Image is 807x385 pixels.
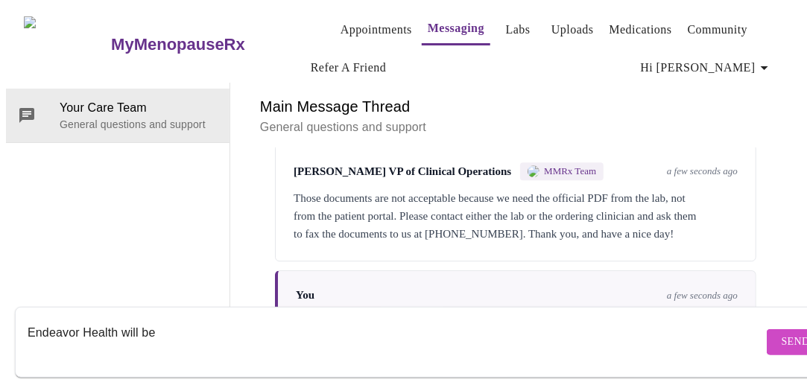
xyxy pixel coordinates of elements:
button: Uploads [545,15,600,45]
button: Messaging [422,13,490,45]
img: MyMenopauseRx Logo [24,16,110,72]
h6: Main Message Thread [260,95,771,118]
a: Labs [506,19,531,40]
div: Those documents are not acceptable because we need the official PDF from the lab, not from the pa... [294,189,738,243]
span: MMRx Team [544,165,596,177]
button: Appointments [335,15,418,45]
span: Hi [PERSON_NAME] [641,57,773,78]
button: Medications [604,15,678,45]
p: General questions and support [60,117,218,132]
button: Hi [PERSON_NAME] [635,53,779,83]
a: Appointments [341,19,412,40]
img: MMRX [528,165,539,177]
a: Medications [610,19,672,40]
textarea: Send a message about your appointment [28,318,763,366]
span: Your Care Team [60,99,218,117]
button: Labs [494,15,542,45]
a: Community [688,19,748,40]
span: a few seconds ago [667,290,738,302]
a: MyMenopauseRx [110,19,305,71]
p: General questions and support [260,118,771,136]
span: [PERSON_NAME] VP of Clinical Operations [294,165,511,178]
a: Messaging [428,18,484,39]
h3: MyMenopauseRx [111,35,245,54]
span: a few seconds ago [667,165,738,177]
span: You [296,289,314,302]
button: Community [682,15,754,45]
a: Uploads [551,19,594,40]
div: Your Care TeamGeneral questions and support [6,89,230,142]
button: Refer a Friend [305,53,393,83]
a: Refer a Friend [311,57,387,78]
